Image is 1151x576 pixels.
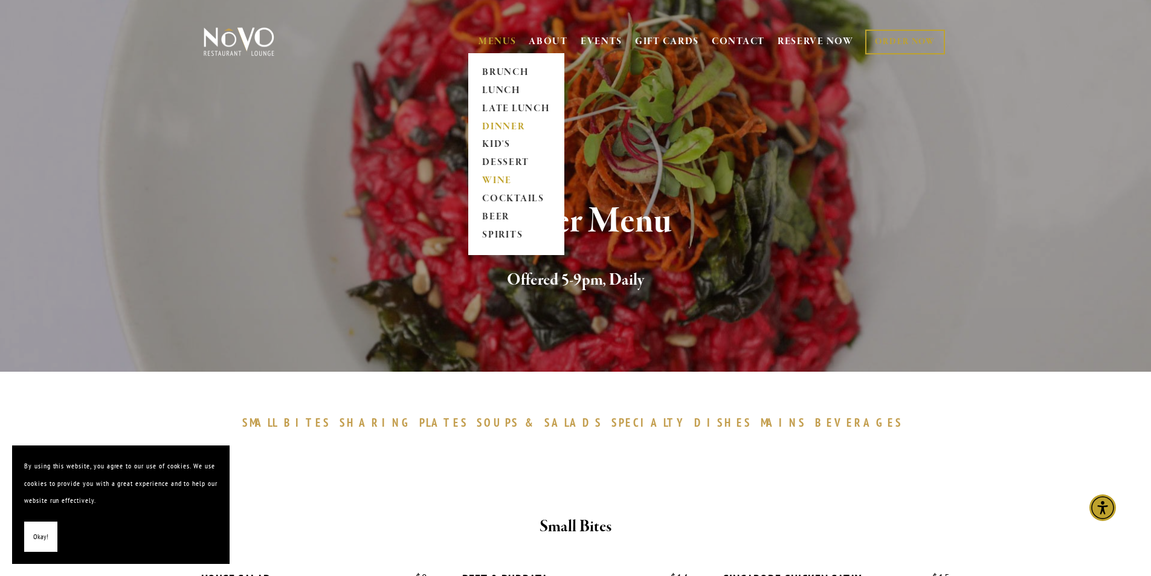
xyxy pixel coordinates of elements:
[694,415,752,430] span: DISHES
[479,118,554,136] a: DINNER
[778,30,854,53] a: RESERVE NOW
[479,227,554,245] a: SPIRITS
[224,202,928,241] h1: Dinner Menu
[815,415,909,430] a: BEVERAGES
[340,415,474,430] a: SHARINGPLATES
[479,190,554,209] a: COCKTAILS
[544,415,602,430] span: SALADS
[611,415,689,430] span: SPECIALTY
[712,30,765,53] a: CONTACT
[477,415,608,430] a: SOUPS&SALADS
[33,528,48,546] span: Okay!
[477,415,519,430] span: SOUPS
[865,30,944,54] a: ORDER NOW
[479,154,554,172] a: DESSERT
[201,27,277,57] img: Novo Restaurant &amp; Lounge
[540,516,611,537] strong: Small Bites
[761,415,806,430] span: MAINS
[24,458,218,510] p: By using this website, you agree to our use of cookies. We use cookies to provide you with a grea...
[525,415,538,430] span: &
[529,36,568,48] a: ABOUT
[224,268,928,293] h2: Offered 5-9pm, Daily
[611,415,758,430] a: SPECIALTYDISHES
[479,82,554,100] a: LUNCH
[242,415,279,430] span: SMALL
[479,36,517,48] a: MENUS
[419,415,468,430] span: PLATES
[815,415,903,430] span: BEVERAGES
[242,415,337,430] a: SMALLBITES
[284,415,330,430] span: BITES
[479,172,554,190] a: WINE
[479,100,554,118] a: LATE LUNCH
[581,36,622,48] a: EVENTS
[479,136,554,154] a: KID'S
[1089,494,1116,521] div: Accessibility Menu
[635,30,699,53] a: GIFT CARDS
[761,415,812,430] a: MAINS
[340,415,413,430] span: SHARING
[479,63,554,82] a: BRUNCH
[12,445,230,564] section: Cookie banner
[24,522,57,552] button: Okay!
[479,209,554,227] a: BEER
